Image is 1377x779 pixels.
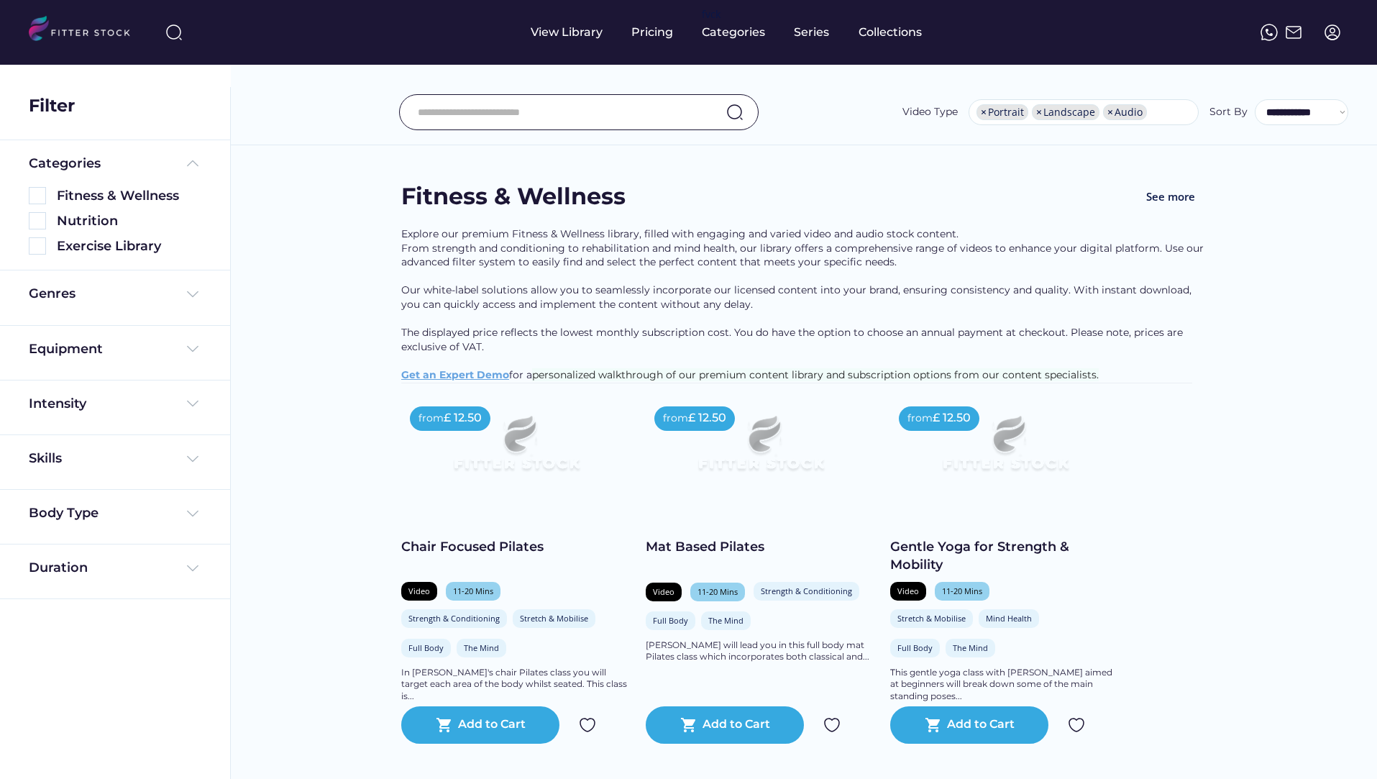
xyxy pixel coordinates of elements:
div: fvck [702,7,720,22]
li: Portrait [976,104,1028,120]
div: Stretch & Mobilise [520,613,588,624]
img: Frame%20%284%29.svg [184,340,201,357]
img: Group%201000002324.svg [823,716,841,734]
div: from [418,411,444,426]
div: Mat Based Pilates [646,538,876,556]
img: LOGO.svg [29,16,142,45]
img: Rectangle%205126.svg [29,237,46,255]
img: Frame%20%284%29.svg [184,505,201,522]
button: shopping_cart [436,716,453,734]
div: The Mind [953,642,988,653]
div: Pricing [631,24,673,40]
div: Strength & Conditioning [761,586,852,596]
div: 11-20 Mins [942,586,982,596]
div: Mind Health [986,613,1032,624]
img: Rectangle%205126.svg [29,187,46,204]
div: Categories [702,24,765,40]
div: Skills [29,450,65,468]
div: Full Body [408,642,444,653]
div: Explore our premium Fitness & Wellness library, filled with engaging and varied video and audio s... [401,227,1207,383]
div: Intensity [29,395,86,413]
div: Full Body [897,642,933,653]
div: Chair Focused Pilates [401,538,631,556]
div: Categories [29,155,101,173]
img: Frame%20%284%29.svg [184,286,201,303]
div: from [663,411,688,426]
div: Exercise Library [57,237,201,255]
button: shopping_cart [680,716,697,734]
div: This gentle yoga class with [PERSON_NAME] aimed at beginners will break down some of the main sta... [890,667,1120,703]
li: Landscape [1032,104,1099,120]
div: Video [653,586,674,597]
img: Group%201000002324.svg [579,716,596,734]
div: Add to Cart [703,716,770,734]
div: Genres [29,285,76,303]
img: Frame%20%284%29.svg [184,560,201,577]
img: Frame%20%284%29.svg [184,450,201,468]
div: The Mind [708,615,744,626]
div: Stretch & Mobilise [897,613,966,624]
div: Duration [29,559,88,577]
div: Add to Cart [947,716,1015,734]
span: The displayed price reflects the lowest monthly subscription cost. You do have the option to choo... [401,326,1186,353]
span: personalized walkthrough of our premium content library and subscription options from our content... [532,368,1099,381]
div: Gentle Yoga for Strength & Mobility [890,538,1120,574]
img: Group%201000002324.svg [1068,716,1085,734]
div: £ 12.50 [933,410,971,426]
span: × [981,107,987,117]
img: Frame%20%285%29.svg [184,155,201,172]
img: Frame%2051.svg [1285,24,1302,41]
img: Rectangle%205126.svg [29,212,46,229]
div: Filter [29,94,75,118]
img: Frame%2079%20%281%29.svg [913,398,1097,501]
div: Sort By [1209,105,1248,119]
div: Fitness & Wellness [401,181,626,213]
div: In [PERSON_NAME]'s chair Pilates class you will target each area of the body whilst seated. This ... [401,667,631,703]
div: £ 12.50 [444,410,482,426]
span: × [1036,107,1042,117]
div: Video [408,586,430,596]
div: Add to Cart [458,716,526,734]
div: The Mind [464,642,499,653]
img: Frame%20%284%29.svg [184,395,201,412]
iframe: chat widget [1317,721,1363,765]
li: Audio [1103,104,1147,120]
img: Frame%2079%20%281%29.svg [424,398,608,501]
img: Frame%2079%20%281%29.svg [669,398,853,501]
div: Video Type [902,105,958,119]
div: View Library [531,24,603,40]
div: 11-20 Mins [697,586,738,597]
a: Get an Expert Demo [401,368,509,381]
div: Strength & Conditioning [408,613,500,624]
div: Equipment [29,340,103,358]
div: from [907,411,933,426]
div: Collections [859,24,922,40]
div: Series [794,24,830,40]
div: Video [897,586,919,596]
div: Nutrition [57,212,201,230]
div: [PERSON_NAME] will lead you in this full body mat Pilates class which incorporates both classical... [646,639,876,664]
img: search-normal.svg [726,104,744,121]
div: Fitness & Wellness [57,187,201,205]
div: £ 12.50 [688,410,726,426]
button: shopping_cart [925,716,942,734]
img: search-normal%203.svg [165,24,183,41]
img: meteor-icons_whatsapp%20%281%29.svg [1261,24,1278,41]
span: × [1107,107,1113,117]
div: 11-20 Mins [453,586,493,596]
div: Body Type [29,504,99,522]
button: See more [1135,181,1207,213]
div: Full Body [653,615,688,626]
img: profile-circle.svg [1324,24,1341,41]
